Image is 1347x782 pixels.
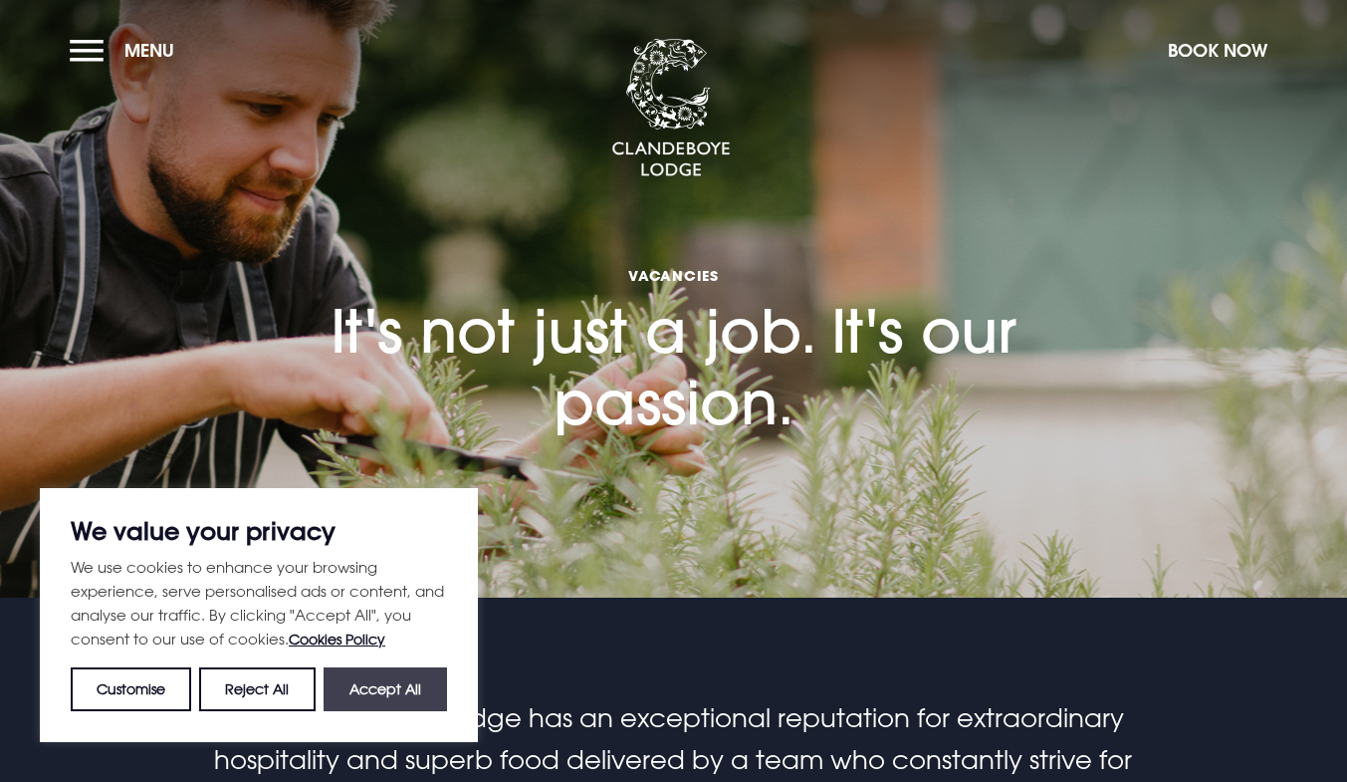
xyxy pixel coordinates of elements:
[71,519,447,543] p: We value your privacy
[611,39,731,178] img: Clandeboye Lodge
[1158,29,1277,72] button: Book Now
[71,667,191,711] button: Customise
[124,39,174,62] span: Menu
[324,667,447,711] button: Accept All
[71,555,447,652] p: We use cookies to enhance your browsing experience, serve personalised ads or content, and analys...
[276,266,1072,285] span: Vacancies
[276,169,1072,438] h1: It's not just a job. It's our passion.
[289,631,385,648] a: Cookies Policy
[199,667,315,711] button: Reject All
[40,488,478,742] div: We value your privacy
[70,29,184,72] button: Menu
